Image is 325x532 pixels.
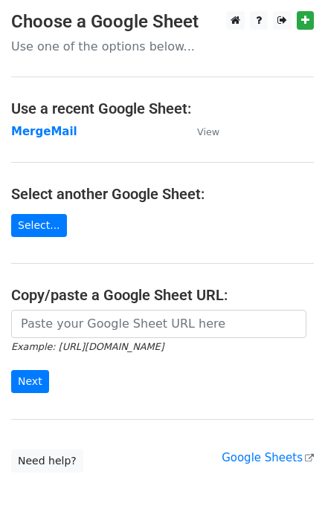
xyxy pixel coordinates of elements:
a: Select... [11,214,67,237]
input: Paste your Google Sheet URL here [11,310,306,338]
input: Next [11,370,49,393]
h4: Use a recent Google Sheet: [11,100,314,117]
a: Need help? [11,450,83,473]
p: Use one of the options below... [11,39,314,54]
h3: Choose a Google Sheet [11,11,314,33]
h4: Select another Google Sheet: [11,185,314,203]
a: MergeMail [11,125,77,138]
a: View [182,125,219,138]
a: Google Sheets [222,451,314,464]
h4: Copy/paste a Google Sheet URL: [11,286,314,304]
small: View [197,126,219,137]
small: Example: [URL][DOMAIN_NAME] [11,341,164,352]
